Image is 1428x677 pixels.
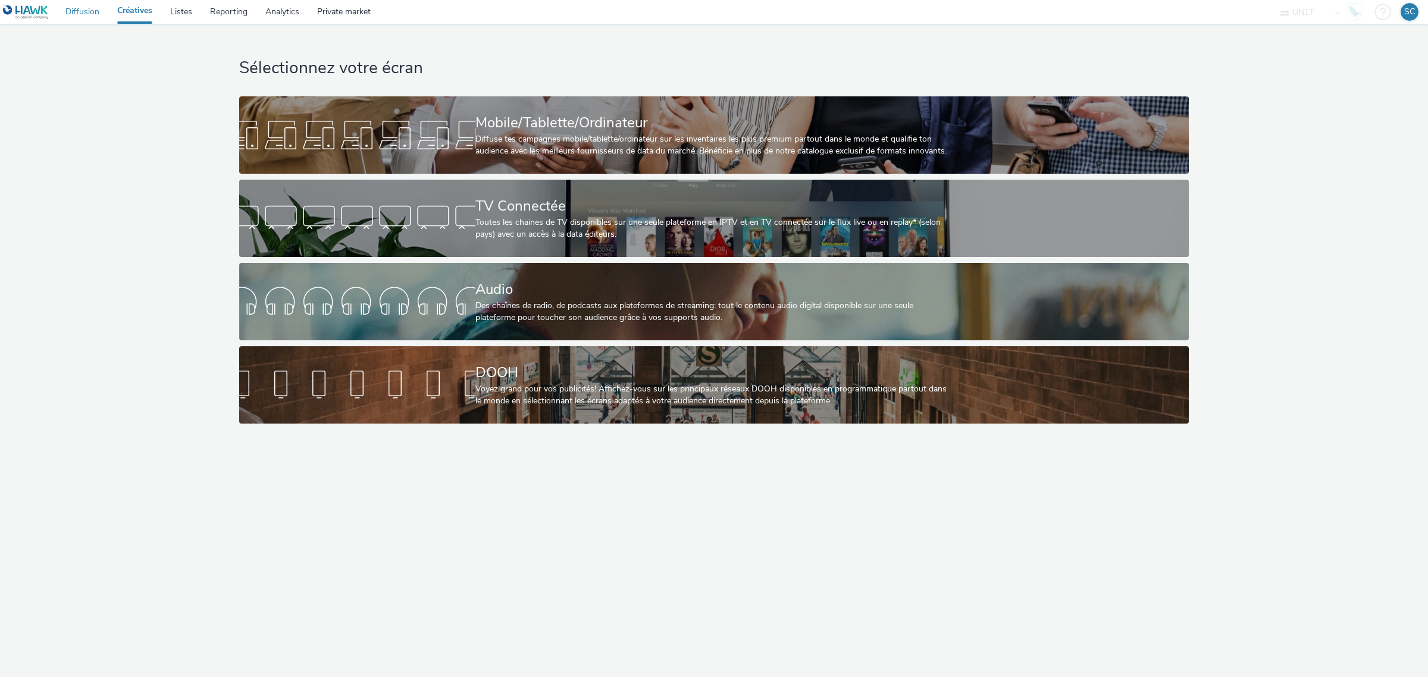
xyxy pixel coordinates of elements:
[239,180,1188,257] a: TV ConnectéeToutes les chaines de TV disponibles sur une seule plateforme en IPTV et en TV connec...
[475,217,948,241] div: Toutes les chaines de TV disponibles sur une seule plateforme en IPTV et en TV connectée sur le f...
[475,362,948,383] div: DOOH
[475,300,948,324] div: Des chaînes de radio, de podcasts aux plateformes de streaming: tout le contenu audio digital dis...
[475,112,948,133] div: Mobile/Tablette/Ordinateur
[475,196,948,217] div: TV Connectée
[239,57,1188,80] h1: Sélectionnez votre écran
[1346,2,1368,21] a: Hawk Academy
[1346,2,1364,21] img: Hawk Academy
[475,383,948,408] div: Voyez grand pour vos publicités! Affichez-vous sur les principaux réseaux DOOH disponibles en pro...
[475,279,948,300] div: Audio
[239,263,1188,340] a: AudioDes chaînes de radio, de podcasts aux plateformes de streaming: tout le contenu audio digita...
[475,133,948,158] div: Diffuse tes campagnes mobile/tablette/ordinateur sur les inventaires les plus premium partout dan...
[1404,3,1415,21] div: SC
[239,346,1188,424] a: DOOHVoyez grand pour vos publicités! Affichez-vous sur les principaux réseaux DOOH disponibles en...
[239,96,1188,174] a: Mobile/Tablette/OrdinateurDiffuse tes campagnes mobile/tablette/ordinateur sur les inventaires le...
[3,5,49,20] img: undefined Logo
